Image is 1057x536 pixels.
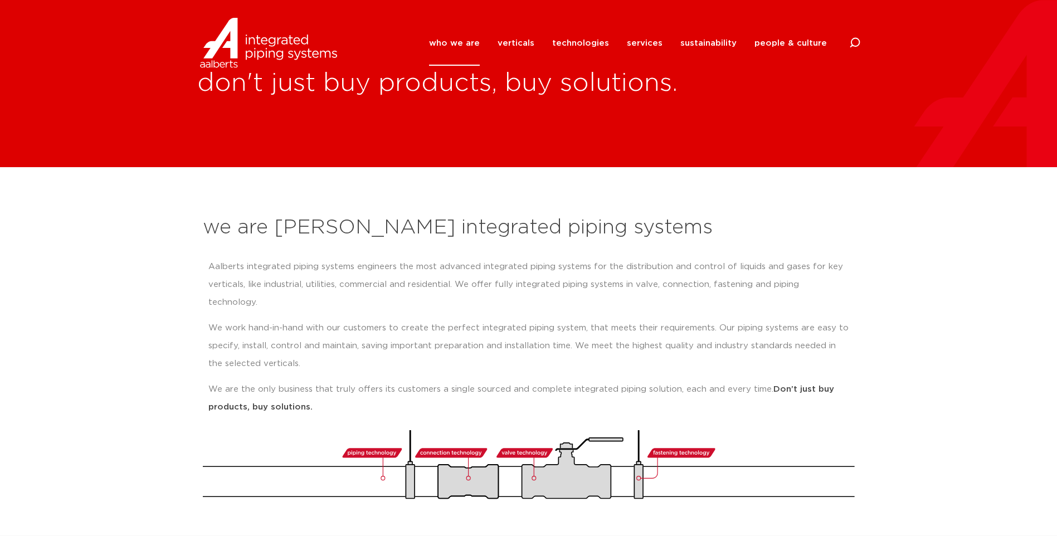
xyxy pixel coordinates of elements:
a: verticals [498,21,534,66]
h2: we are [PERSON_NAME] integrated piping systems [203,215,855,241]
nav: Menu [429,21,827,66]
p: We work hand-in-hand with our customers to create the perfect integrated piping system, that meet... [208,319,849,373]
a: people & culture [754,21,827,66]
a: services [627,21,663,66]
a: who we are [429,21,480,66]
p: We are the only business that truly offers its customers a single sourced and complete integrated... [208,381,849,416]
a: technologies [552,21,609,66]
a: sustainability [680,21,737,66]
p: Aalberts integrated piping systems engineers the most advanced integrated piping systems for the ... [208,258,849,311]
